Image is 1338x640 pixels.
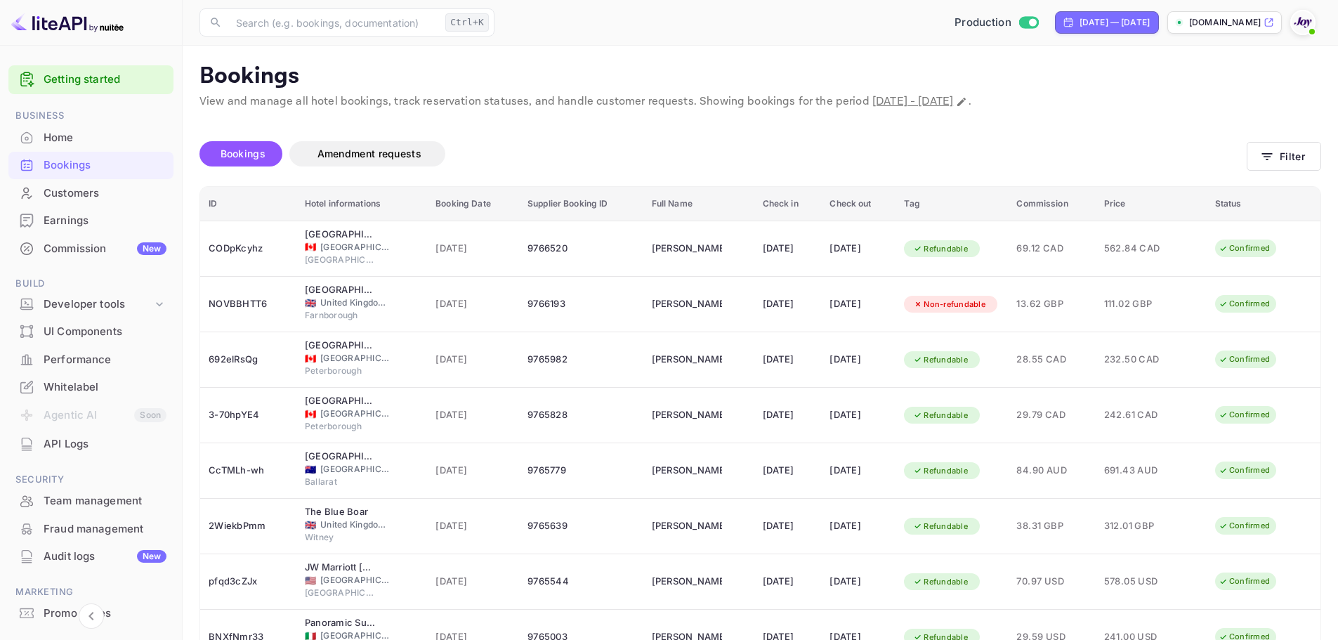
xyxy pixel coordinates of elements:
div: Chelsey Brown [652,515,722,537]
span: United Kingdom of [GEOGRAPHIC_DATA] and [GEOGRAPHIC_DATA] [320,518,391,531]
div: API Logs [44,436,166,452]
span: 578.05 USD [1104,574,1174,589]
p: View and manage all hotel bookings, track reservation statuses, and handle customer requests. Sho... [199,93,1321,110]
div: Home [44,130,166,146]
div: [DATE] [763,404,813,426]
div: [DATE] [763,348,813,371]
div: Developer tools [8,292,173,317]
div: Earnings [8,207,173,235]
div: Refundable [904,573,977,591]
div: CommissionNew [8,235,173,263]
div: [DATE] [763,459,813,482]
button: Filter [1247,142,1321,171]
div: Diane McArthur-Rodgers [652,348,722,371]
div: Bookings [44,157,166,174]
div: Switch to Sandbox mode [949,15,1044,31]
th: Hotel informations [296,187,427,221]
span: Australia [305,465,316,474]
div: Sean Perry [652,570,722,593]
span: Business [8,108,173,124]
div: Refundable [904,240,977,258]
div: [DATE] [829,293,887,315]
span: 242.61 CAD [1104,407,1174,423]
div: UI Components [44,324,166,340]
th: Price [1096,187,1207,221]
span: United Kingdom of Great Britain and Northern Ireland [305,521,316,530]
span: Marketing [8,585,173,600]
div: Whitelabel [44,379,166,396]
span: [DATE] [435,574,511,589]
img: LiteAPI logo [11,11,124,34]
a: UI Components [8,318,173,344]
div: 9766193 [527,293,635,315]
span: 312.01 GBP [1104,518,1174,534]
span: [DATE] - [DATE] [872,94,953,109]
div: Refundable [904,518,977,535]
input: Search (e.g. bookings, documentation) [228,8,440,37]
div: [DATE] [829,459,887,482]
span: [DATE] [435,518,511,534]
div: account-settings tabs [199,141,1247,166]
div: pfqd3cZJx [209,570,288,593]
a: Home [8,124,173,150]
div: Promo codes [8,600,173,627]
div: API Logs [8,431,173,458]
span: 38.31 GBP [1016,518,1087,534]
span: [DATE] [435,241,511,256]
div: 9765828 [527,404,635,426]
img: With Joy [1292,11,1314,34]
div: Confirmed [1209,573,1279,590]
div: Confirmed [1209,240,1279,257]
div: Getting started [8,65,173,94]
div: Non-refundable [904,296,995,313]
span: Security [8,472,173,488]
p: [DOMAIN_NAME] [1189,16,1261,29]
div: Whitelabel [8,374,173,401]
div: Hampton Inn by Hilton Peterborough [305,394,375,408]
div: Confirmed [1209,295,1279,313]
span: 70.97 USD [1016,574,1087,589]
span: Canada [305,410,316,419]
div: 692elRsQg [209,348,288,371]
div: Confirmed [1209,462,1279,479]
a: API Logs [8,431,173,457]
span: United Kingdom of [GEOGRAPHIC_DATA] and [GEOGRAPHIC_DATA] [320,296,391,309]
div: [DATE] [829,570,887,593]
a: Whitelabel [8,374,173,400]
div: [DATE] [829,348,887,371]
span: 232.50 CAD [1104,352,1174,367]
span: [DATE] [435,296,511,312]
a: Performance [8,346,173,372]
div: Ctrl+K [445,13,489,32]
th: Commission [1008,187,1095,221]
div: [DATE] [763,515,813,537]
span: 111.02 GBP [1104,296,1174,312]
div: 3-70hpYE4 [209,404,288,426]
span: Canada [305,242,316,252]
div: Diane McArthur-Rodgers [652,404,722,426]
div: New [137,550,166,563]
div: The Blue Boar [305,505,375,519]
div: Promo codes [44,606,166,622]
div: [DATE] — [DATE] [1080,16,1150,29]
th: Full Name [643,187,754,221]
div: [DATE] [829,237,887,260]
th: Check out [821,187,896,221]
a: CommissionNew [8,235,173,261]
div: Developer tools [44,296,152,313]
span: [GEOGRAPHIC_DATA] [320,463,391,476]
span: Build [8,276,173,292]
div: Fraud management [44,521,166,537]
span: Peterborough [305,365,375,377]
span: Peterborough [305,420,375,433]
a: Fraud management [8,516,173,542]
div: Panoramic Suite***** in the heArt of Catania [305,616,375,630]
div: Holiday Inn Sudbury, an IHG Hotel [305,228,375,242]
div: Viel Melanie [652,237,722,260]
span: Amendment requests [317,148,421,159]
span: [GEOGRAPHIC_DATA] [320,241,391,254]
div: Confirmed [1209,351,1279,368]
span: Production [955,15,1011,31]
div: Bookings [8,152,173,179]
div: [DATE] [763,293,813,315]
